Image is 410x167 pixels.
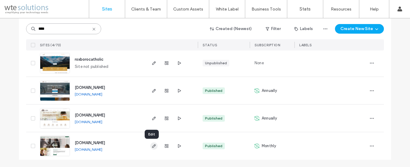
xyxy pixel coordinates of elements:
[203,43,217,47] span: STATUS
[75,85,105,90] a: [DOMAIN_NAME]
[370,7,379,12] label: Help
[255,60,264,66] span: None
[14,4,26,10] span: Help
[173,7,203,12] label: Custom Assets
[255,43,280,47] span: SUBSCRIPTION
[75,64,109,70] span: Site not published
[205,88,222,93] div: Published
[75,120,102,124] a: [DOMAIN_NAME]
[75,147,102,152] a: [DOMAIN_NAME]
[335,24,384,34] button: Create New Site
[205,143,222,149] div: Published
[299,43,312,47] span: LABELS
[260,24,287,34] button: Filter
[205,60,227,66] div: Unpublished
[75,92,102,96] a: [DOMAIN_NAME]
[300,6,311,12] label: Stats
[75,57,104,62] a: roxborocatholic
[75,141,105,145] a: [DOMAIN_NAME]
[262,115,277,121] span: Annually
[262,143,276,149] span: Monthly
[205,24,257,34] button: Created (Newest)
[216,7,239,12] label: White Label
[131,7,161,12] label: Clients & Team
[145,130,159,139] div: Edit
[289,24,318,34] button: Labels
[262,88,277,94] span: Annually
[252,7,281,12] label: Business Tools
[331,7,351,12] label: Resources
[40,43,61,47] span: SITES (4/73)
[75,113,105,117] a: [DOMAIN_NAME]
[102,6,112,12] label: Sites
[205,116,222,121] div: Published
